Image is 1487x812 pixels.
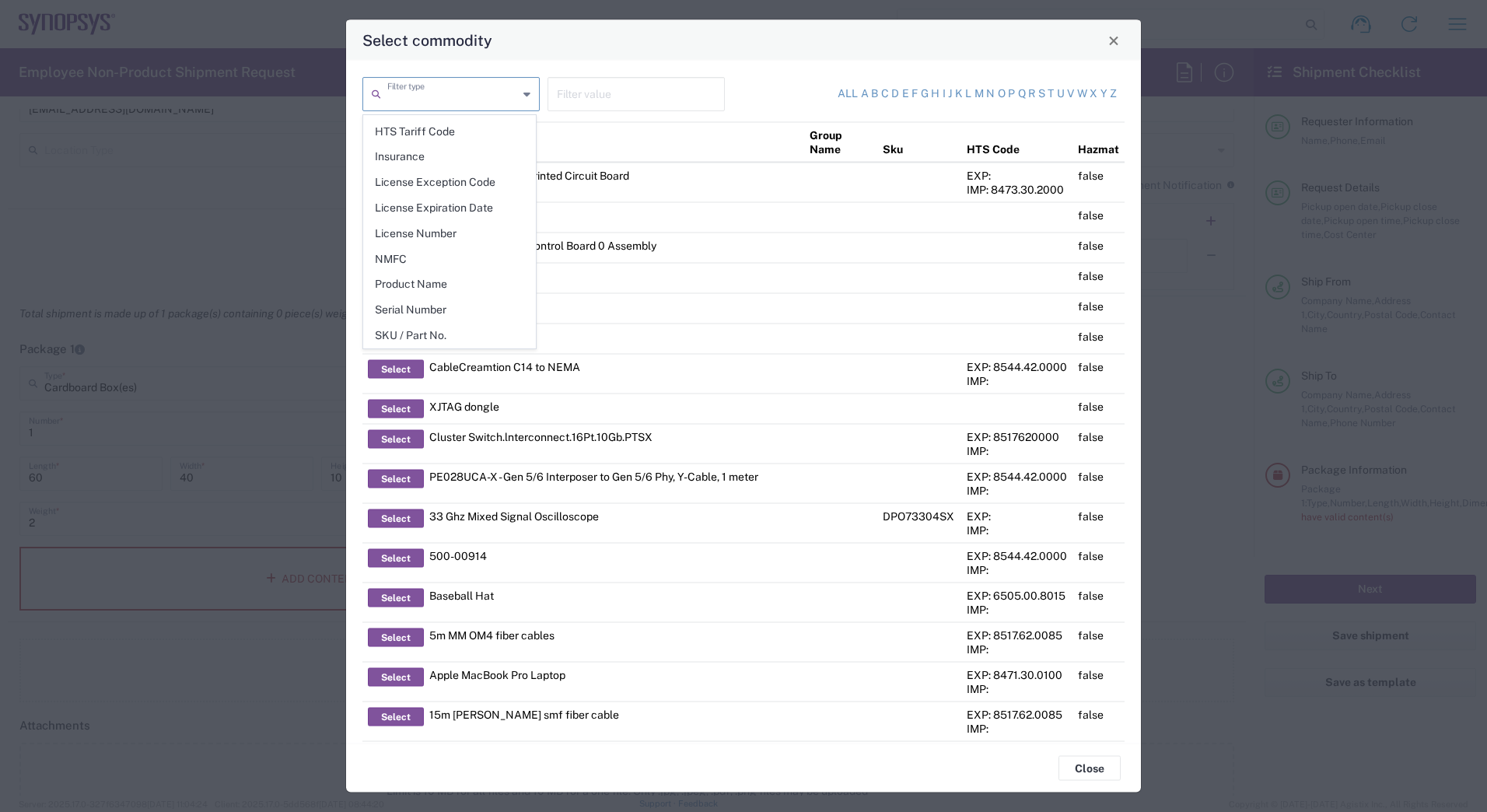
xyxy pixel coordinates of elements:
div: IMP: [967,563,1067,577]
a: x [1090,86,1097,102]
div: EXP: 8517.62.0085 [967,708,1067,722]
div: IMP: [967,722,1067,736]
td: 500-00914 [424,543,804,583]
span: License Exception Code [364,170,535,194]
td: false [1072,394,1125,424]
a: q [1018,86,1026,102]
a: d [891,86,899,102]
span: NMFC [364,247,535,271]
a: l [965,86,971,102]
a: o [998,86,1006,102]
td: SH100006220 B12 Control Board 0 Assembly [424,233,804,263]
td: false [1072,702,1125,741]
td: false [1072,543,1125,583]
td: XJTAG dongle [424,394,804,424]
a: All [838,86,858,102]
div: EXP: [967,509,1067,523]
div: IMP: [967,484,1067,498]
div: IMP: [967,523,1067,537]
div: EXP: 8544.42.0000 [967,360,1067,374]
a: g [921,86,929,102]
a: i [943,86,946,102]
span: SKU / Part No. [364,324,535,348]
a: t [1048,86,1054,102]
button: Select [368,470,424,488]
td: Cluster Switch.lnterconnect.16Pt.10Gb.PTSX [424,424,804,464]
a: n [986,86,995,102]
div: IMP: 8473.30.2000 [967,183,1067,197]
td: false [1072,202,1125,233]
span: Product Name [364,272,535,296]
a: b [871,86,878,102]
td: IP4786CZ32 [424,202,804,233]
td: false [1072,622,1125,662]
a: c [881,86,889,102]
div: IMP: [967,682,1067,696]
a: v [1067,86,1074,102]
td: DPO73304SX [877,503,961,543]
a: u [1057,86,1065,102]
button: Select [368,628,424,647]
a: p [1008,86,1015,102]
td: false [1072,263,1125,293]
td: CableCreamtion C14 to NEMA [424,354,804,394]
button: Select [368,708,424,726]
td: false [1072,324,1125,354]
div: EXP: 8544.42.0000 [967,470,1067,484]
a: s [1038,86,1045,102]
a: w [1077,86,1087,102]
td: false [1072,503,1125,543]
div: IMP: [967,642,1067,656]
a: z [1110,86,1117,102]
td: 5m MM OM4 fiber cables [424,622,804,662]
td: false [1072,233,1125,263]
td: ADATA ECC U-DIMM DDR4 3200 1.2V (Part Number AD4E3200732G22-BSSA) [424,741,804,781]
td: SNPS24020E-1v0 [424,293,804,324]
a: h [931,86,939,102]
span: License Expiration Date [364,196,535,220]
a: y [1100,86,1107,102]
td: false [1072,741,1125,781]
h4: Select commodity [362,29,492,51]
th: Sku [877,122,961,163]
div: EXP: 8544.42.0000 [967,549,1067,563]
td: Baseball Hat [424,583,804,622]
a: f [911,86,918,102]
span: License Number [364,222,535,246]
span: Serial Number [364,298,535,322]
td: false [1072,583,1125,622]
button: Close [1103,30,1125,51]
div: EXP: 8471.30.0100 [967,668,1067,682]
td: SNPS24021E-1v0 [424,324,804,354]
td: PE028UCA-X - Gen 5/6 Interposer to Gen 5/6 Phy, Y-Cable, 1 meter [424,464,804,503]
button: Select [368,360,424,379]
th: Group Name [804,122,877,163]
button: Close [1058,756,1121,781]
th: HTS Code [961,122,1072,163]
div: IMP: [967,444,1067,458]
th: Hazmat [1072,122,1125,163]
td: SNPS23004E-1v1 [424,263,804,293]
button: Select [368,549,424,568]
button: Select [368,668,424,687]
div: IMP: [967,603,1067,617]
span: HTS Tariff Code [364,120,535,144]
th: Product Name [424,122,804,163]
div: EXP: 8517620000 [967,430,1067,444]
div: EXP: 8517.62.0085 [967,628,1067,642]
button: Select [368,509,424,528]
div: IMP: [967,374,1067,388]
td: false [1072,424,1125,464]
div: EXP: 6505.00.8015 [967,589,1067,603]
button: Select [368,589,424,607]
td: false [1072,163,1125,203]
td: 112G Electrical HW Printed Circuit Board [424,163,804,203]
td: Apple MacBook Pro Laptop [424,662,804,702]
a: k [955,86,963,102]
div: EXP: [967,169,1067,183]
a: e [902,86,909,102]
td: false [1072,354,1125,394]
td: false [1072,464,1125,503]
button: Select [368,400,424,418]
a: r [1028,86,1035,102]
